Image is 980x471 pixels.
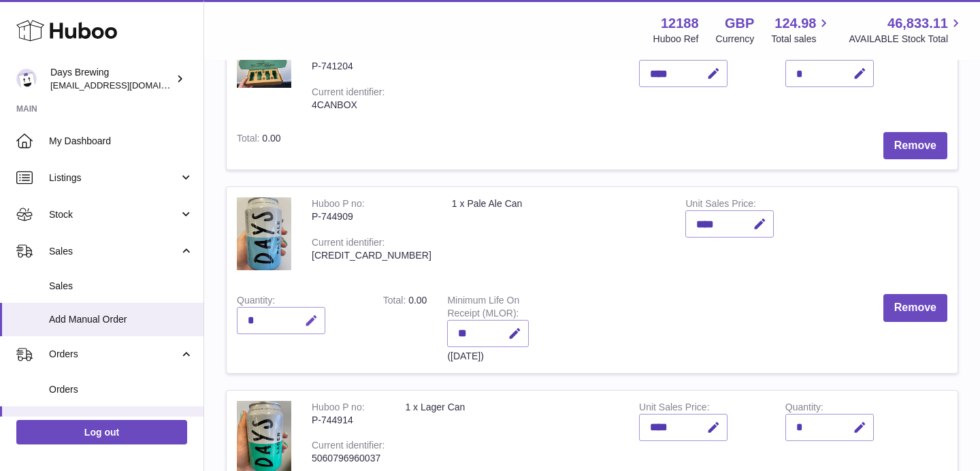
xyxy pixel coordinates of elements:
[312,210,431,223] div: P-744909
[883,132,947,160] button: Remove
[395,37,629,121] td: x4 Can Box
[50,66,173,92] div: Days Brewing
[653,33,699,46] div: Huboo Ref
[849,14,964,46] a: 46,833.11 AVAILABLE Stock Total
[49,135,193,148] span: My Dashboard
[312,237,385,251] div: Current identifier
[887,14,948,33] span: 46,833.11
[883,294,947,322] button: Remove
[49,172,179,184] span: Listings
[49,280,193,293] span: Sales
[447,295,519,322] label: Minimum Life On Receipt (MLOR)
[49,313,193,326] span: Add Manual Order
[49,383,193,396] span: Orders
[49,417,193,429] span: Add Manual Order
[408,295,427,306] span: 0.00
[785,402,823,416] label: Quantity
[237,133,262,147] label: Total
[49,208,179,221] span: Stock
[383,295,408,309] label: Total
[312,86,385,101] div: Current identifier
[16,420,187,444] a: Log out
[49,348,179,361] span: Orders
[312,60,385,73] div: P-741204
[442,187,676,284] td: 1 x Pale Ale Can
[685,198,755,212] label: Unit Sales Price
[312,198,365,212] div: Huboo P no
[262,133,280,144] span: 0.00
[771,14,832,46] a: 124.98 Total sales
[849,33,964,46] span: AVAILABLE Stock Total
[774,14,816,33] span: 124.98
[237,197,291,270] img: 1 x Pale Ale Can
[237,47,291,88] img: x4 Can Box
[639,402,709,416] label: Unit Sales Price
[312,402,365,416] div: Huboo P no
[49,245,179,258] span: Sales
[771,33,832,46] span: Total sales
[312,414,385,427] div: P-744914
[447,350,529,363] div: ([DATE])
[237,295,275,309] label: Quantity
[716,33,755,46] div: Currency
[661,14,699,33] strong: 12188
[50,80,200,91] span: [EMAIL_ADDRESS][DOMAIN_NAME]
[312,452,385,465] div: 5060796960037
[312,440,385,454] div: Current identifier
[16,69,37,89] img: helena@daysbrewing.com
[312,99,385,112] div: 4CANBOX
[725,14,754,33] strong: GBP
[312,249,431,262] div: [CREDIT_CARD_NUMBER]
